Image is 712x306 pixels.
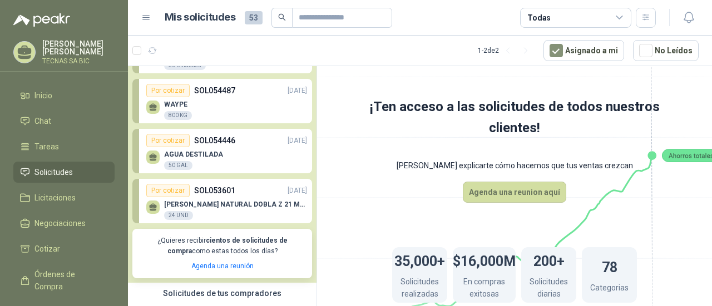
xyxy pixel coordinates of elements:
p: Categorias [590,282,629,297]
button: Agenda una reunion aquí [463,182,566,203]
img: Logo peakr [13,13,70,27]
a: Negociaciones [13,213,115,234]
a: Inicio [13,85,115,106]
span: Cotizar [34,243,60,255]
a: Por cotizarSOL053601[DATE] [PERSON_NAME] NATURAL DOBLA Z 21 MULTIFO24 UND [132,179,312,223]
div: 50 GAL [164,161,192,170]
a: Tareas [13,136,115,157]
b: cientos de solicitudes de compra [167,237,288,255]
button: Asignado a mi [543,40,624,61]
div: 800 KG [164,111,192,120]
span: Licitaciones [34,192,76,204]
p: En compras exitosas [453,275,516,303]
p: [PERSON_NAME] NATURAL DOBLA Z 21 MULTIFO [164,200,307,208]
p: [DATE] [288,86,307,96]
p: SOL053601 [194,184,235,197]
div: Todas [527,12,551,24]
p: Solicitudes diarias [521,275,576,303]
span: Negociaciones [34,217,86,229]
h1: $16,000M [453,248,516,272]
p: TECNAS SA BIC [42,58,115,64]
p: [DATE] [288,185,307,196]
span: Órdenes de Compra [34,268,104,293]
a: Agenda una reunión [191,262,254,270]
a: Por cotizarSOL054487[DATE] WAYPE800 KG [132,79,312,123]
h1: 200+ [533,248,565,272]
h1: 35,000+ [394,248,445,272]
p: SOL054446 [194,134,235,147]
span: search [278,13,286,21]
p: WAYPE [164,101,192,108]
a: Licitaciones [13,187,115,208]
h1: 78 [602,254,617,278]
a: Por cotizarSOL054446[DATE] AGUA DESTILADA50 GAL [132,129,312,173]
span: Tareas [34,141,59,153]
p: ¿Quieres recibir como estas todos los días? [139,235,305,257]
a: Cotizar [13,238,115,259]
div: 24 UND [164,211,193,220]
div: Por cotizar [146,184,190,197]
span: Inicio [34,89,52,102]
p: Solicitudes realizadas [392,275,447,303]
div: Por cotizarSOL054944[DATE] CAFE AROMA POR LIBRA50 UnidadesPor cotizarSOL054487[DATE] WAYPE800 KGP... [128,11,317,283]
div: 1 - 2 de 2 [478,42,535,59]
p: [DATE] [288,136,307,146]
p: [PERSON_NAME] [PERSON_NAME] [42,40,115,56]
a: Órdenes de Compra [13,264,115,297]
p: SOL054487 [194,84,235,97]
p: AGUA DESTILADA [164,151,223,158]
div: Por cotizar [146,134,190,147]
h1: Mis solicitudes [165,9,236,26]
span: 53 [245,11,263,24]
span: Chat [34,115,51,127]
div: Solicitudes de tus compradores [128,283,317,304]
a: Solicitudes [13,162,115,183]
div: Por cotizar [146,84,190,97]
button: No Leídos [633,40,699,61]
a: Chat [13,111,115,132]
span: Solicitudes [34,166,73,178]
